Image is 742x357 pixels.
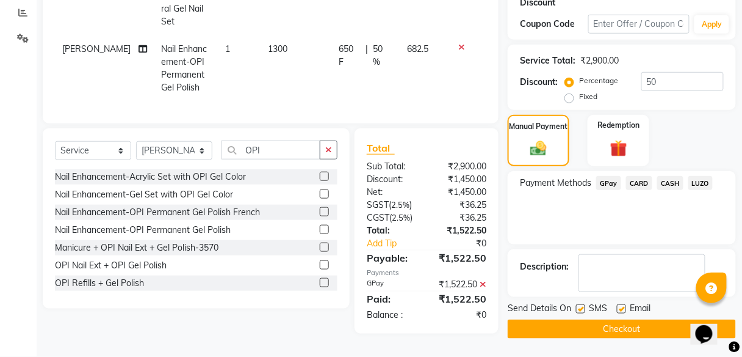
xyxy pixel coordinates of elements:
div: ₹1,522.50 [427,251,495,265]
img: _gift.svg [605,138,633,160]
div: Balance : [358,309,427,322]
span: Email [630,302,650,317]
div: ₹1,450.00 [427,186,495,199]
span: 1 [226,43,231,54]
span: 2.5% [391,200,409,210]
span: CARD [626,176,652,190]
span: CASH [657,176,683,190]
div: Discount: [358,173,427,186]
span: | [366,43,368,68]
div: ₹2,900.00 [427,160,495,173]
span: 682.5 [407,43,428,54]
input: Enter Offer / Coupon Code [588,15,690,34]
div: Nail Enhancement-OPI Permanent Gel Polish [55,224,231,237]
div: ₹36.25 [427,199,495,212]
label: Fixed [579,91,597,102]
span: CGST [367,212,389,223]
div: ₹1,522.50 [427,292,495,306]
button: Checkout [508,320,736,339]
iframe: chat widget [691,308,730,345]
div: Sub Total: [358,160,427,173]
div: Service Total: [520,54,575,67]
div: Manicure + OPI Nail Ext + Gel Polish-3570 [55,241,218,254]
div: Nail Enhancement-Gel Set with OPI Gel Color [55,188,233,201]
span: Total [367,142,395,155]
span: Nail Enhancement-OPI Permanent Gel Polish [162,43,207,93]
div: Nail Enhancement-Acrylic Set with OPI Gel Color [55,171,246,183]
div: GPay [358,278,427,291]
div: ₹1,450.00 [427,173,495,186]
div: Nail Enhancement-OPI Permanent Gel Polish French [55,206,260,219]
div: OPI Refills + Gel Polish [55,277,144,290]
div: Discount: [520,76,558,89]
div: ₹0 [438,237,495,250]
div: Payments [367,268,486,278]
span: GPay [596,176,621,190]
div: Net: [358,186,427,199]
a: Add Tip [358,237,438,250]
div: ( ) [358,212,427,224]
div: ₹0 [427,309,495,322]
span: Payment Methods [520,177,591,190]
span: 1300 [268,43,287,54]
div: ₹1,522.50 [427,278,495,291]
div: ( ) [358,199,427,212]
input: Search or Scan [222,141,320,160]
div: Description: [520,260,569,273]
span: 2.5% [392,213,410,223]
span: LUZO [688,176,713,190]
div: ₹36.25 [427,212,495,224]
span: Send Details On [508,302,571,317]
label: Percentage [579,75,618,86]
div: Coupon Code [520,18,588,31]
label: Redemption [597,120,639,131]
div: ₹1,522.50 [427,224,495,237]
label: Manual Payment [510,121,568,132]
div: ₹2,900.00 [580,54,619,67]
span: 50 % [373,43,392,68]
span: SMS [589,302,607,317]
div: OPI Nail Ext + OPI Gel Polish [55,259,167,272]
img: _cash.svg [525,139,552,158]
span: SGST [367,199,389,210]
div: Payable: [358,251,427,265]
div: Total: [358,224,427,237]
span: [PERSON_NAME] [62,43,131,54]
button: Apply [694,15,729,34]
span: 650 F [339,43,361,68]
div: Paid: [358,292,427,306]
